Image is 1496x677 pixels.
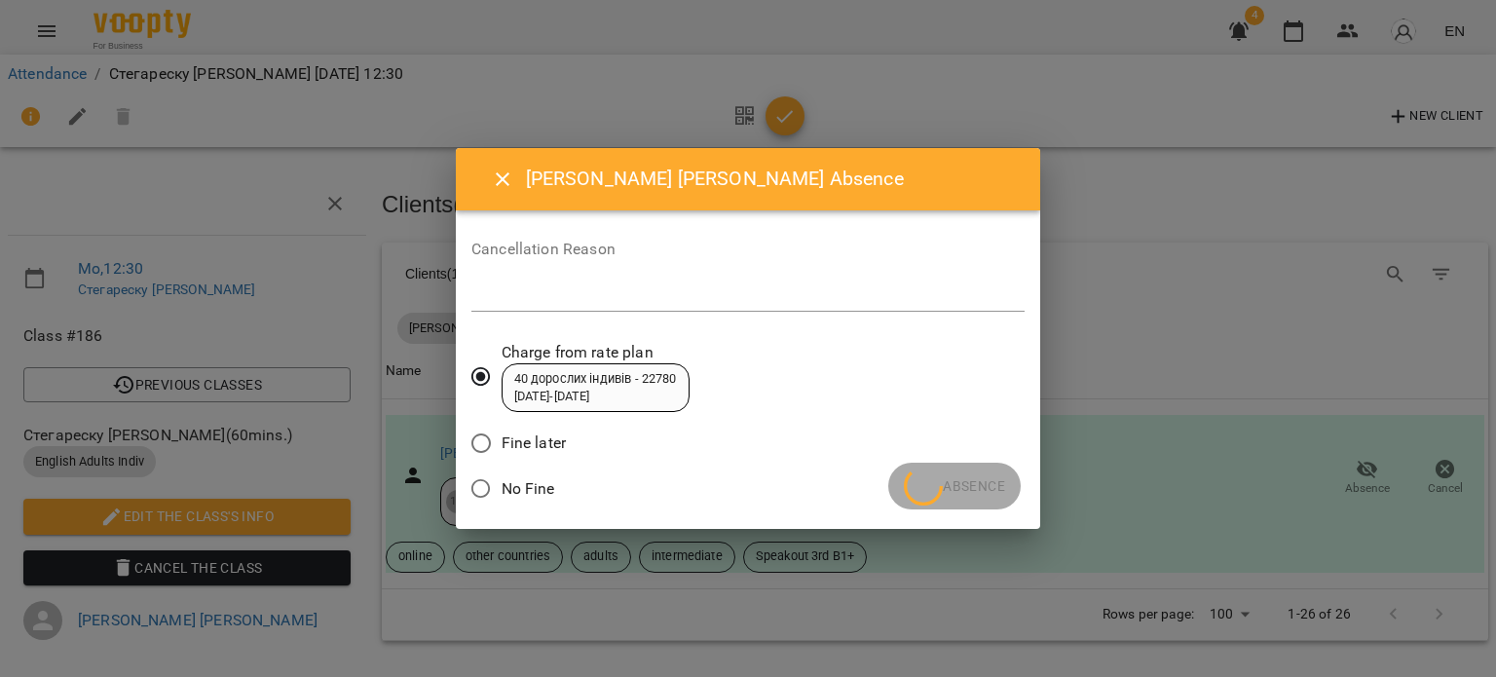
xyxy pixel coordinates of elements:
[502,341,690,364] span: Charge from rate plan
[526,164,1017,194] h6: [PERSON_NAME] [PERSON_NAME] Absence
[502,477,555,501] span: No Fine
[514,370,677,406] div: 40 дорослих індивів - 22780 [DATE] - [DATE]
[471,242,1025,257] label: Cancellation Reason
[479,156,526,203] button: Close
[502,432,566,455] span: Fine later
